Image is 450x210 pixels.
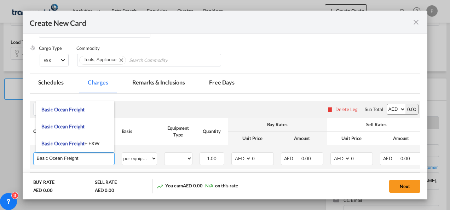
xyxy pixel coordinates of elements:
[39,45,62,51] label: Cargo Type
[156,183,163,190] md-icon: icon-trending-up
[365,106,383,112] div: Sub Total
[40,54,69,66] md-select: Select Cargo type: FAK
[41,140,85,146] span: Basic Ocean Freight
[330,121,422,128] div: Sell Rates
[95,187,114,193] div: AED 0.00
[335,106,358,112] div: Delete Leg
[23,11,428,200] md-dialog: Create New Card ...
[400,156,410,161] span: 0.00
[207,156,217,161] span: 1.00
[129,55,194,66] input: Chips input.
[205,183,213,188] span: N/A
[44,58,52,63] div: FAK
[231,121,323,128] div: Buy Rates
[33,179,54,187] div: BUY RATE
[351,153,373,163] input: 0
[183,183,202,188] span: AED 0.00
[76,45,100,51] label: Commodity
[122,128,157,134] div: Basis
[41,123,85,129] span: Basic Ocean Freight
[30,18,412,27] div: Create New Card
[412,18,420,27] md-icon: icon-close fg-AAA8AD m-0 pointer
[30,74,250,93] md-pagination-wrapper: Use the left and right arrow keys to navigate between tabs
[30,74,72,93] md-tab-item: Schedules
[95,179,117,187] div: SELL RATE
[252,153,273,163] input: 0
[327,106,358,112] button: Delete Leg
[284,156,301,161] span: AED
[122,153,157,164] select: per equipment
[156,182,238,190] div: You earn on this rate
[228,132,277,145] th: Unit Price
[376,132,426,145] th: Amount
[115,56,126,63] button: Remove
[84,56,118,63] div: Press delete to remove this chip.
[84,57,116,62] span: Tools, Appliance
[164,125,192,138] div: Equipment Type
[389,180,420,193] button: Next
[327,132,376,145] th: Unit Price
[34,153,114,163] md-input-container: Basic Ocean Freight
[124,74,194,93] md-tab-item: Remarks & Inclusions
[200,128,224,134] div: Quantity
[79,74,117,93] md-tab-item: Charges
[383,156,400,161] span: AED
[327,106,334,113] md-icon: icon-delete
[405,104,419,114] div: 0.00
[37,153,114,163] input: Charge Name
[77,54,221,66] md-chips-wrap: Chips container. Use arrow keys to select chips.
[201,74,243,93] md-tab-item: Free Days
[33,187,53,193] div: AED 0.00
[33,128,115,134] div: Charges
[41,106,85,112] span: Basic Ocean Freight
[277,132,327,145] th: Amount
[301,156,311,161] span: 0.00
[41,140,99,146] span: Basic Ocean Freight + EXW
[30,45,35,51] img: cargo.png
